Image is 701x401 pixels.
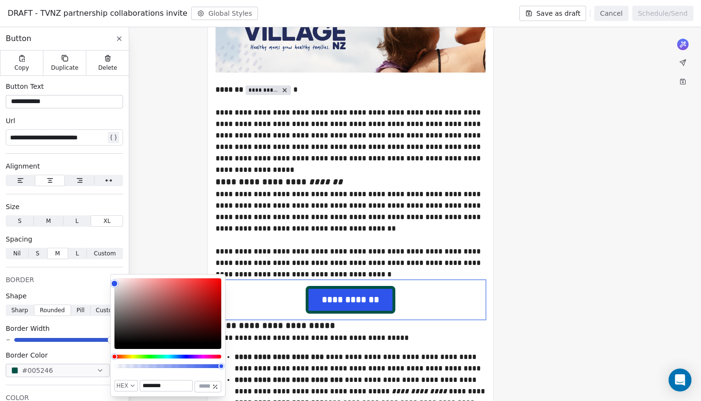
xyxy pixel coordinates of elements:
[76,249,79,258] span: L
[6,161,40,171] span: Alignment
[11,306,28,315] span: Sharp
[46,217,51,225] span: M
[22,366,53,376] span: #005246
[114,364,221,368] div: Alpha
[519,6,587,21] button: Save as draft
[14,64,29,72] span: Copy
[6,33,31,44] span: Button
[594,6,628,21] button: Cancel
[6,350,48,360] span: Border Color
[6,291,27,301] span: Shape
[76,306,84,315] span: Pill
[96,306,118,315] span: Custom
[6,82,44,91] span: Button Text
[75,217,79,225] span: L
[6,234,32,244] span: Spacing
[114,355,221,359] div: Hue
[13,249,21,258] span: Nil
[114,380,138,391] button: HEX
[18,217,22,225] span: S
[191,7,258,20] button: Global Styles
[6,202,20,211] span: Size
[632,6,693,21] button: Schedule/Send
[8,8,187,19] span: DRAFT - TVNZ partnership collaborations invite
[98,64,117,72] span: Delete
[6,324,50,333] span: Border Width
[6,364,110,377] button: #005246
[36,249,40,258] span: S
[114,278,221,343] div: Color
[6,275,123,285] div: BORDER
[94,249,116,258] span: Custom
[6,116,15,126] span: Url
[669,369,691,391] div: Open Intercom Messenger
[51,64,78,72] span: Duplicate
